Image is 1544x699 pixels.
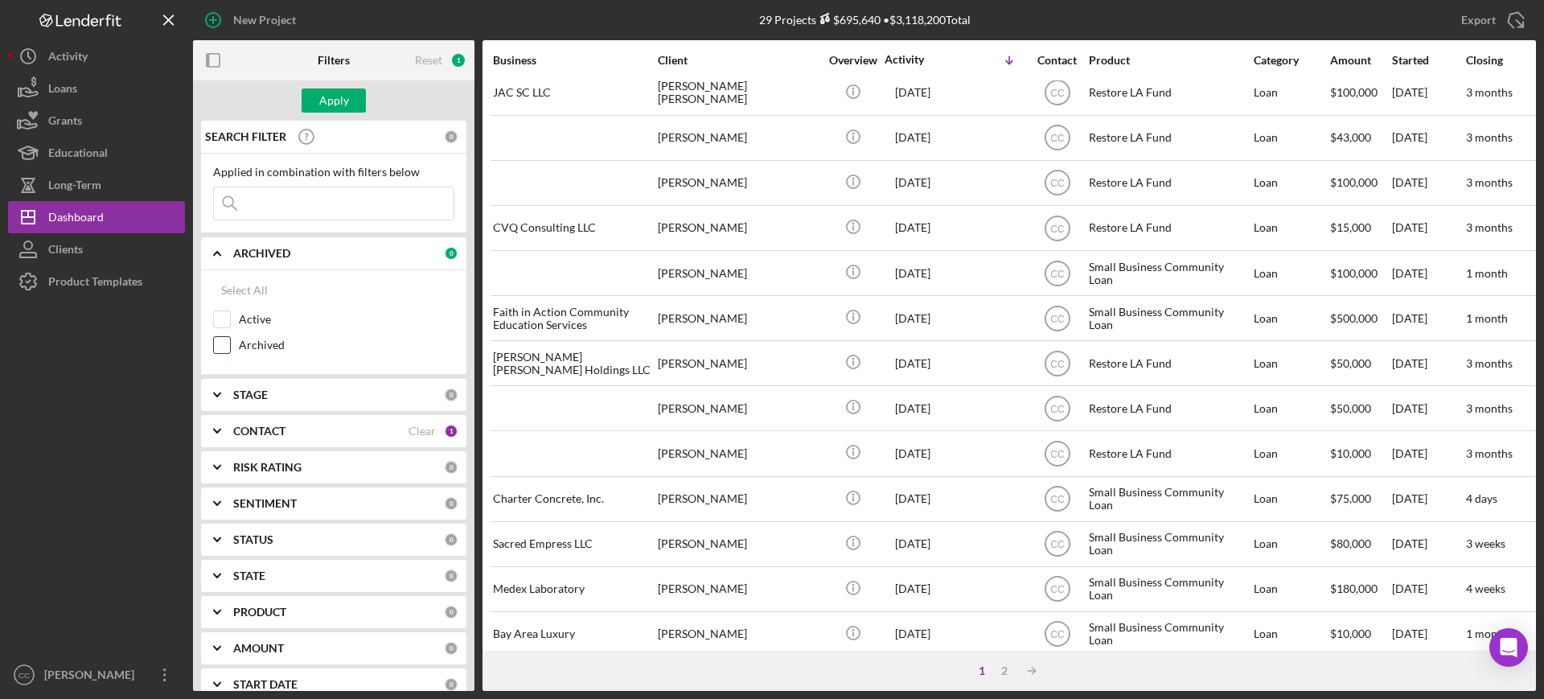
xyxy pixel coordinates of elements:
[8,72,185,105] button: Loans
[1392,117,1464,159] div: [DATE]
[1050,584,1065,595] text: CC
[1466,311,1508,325] time: 1 month
[895,357,930,370] time: 2025-10-02 21:25
[1330,220,1371,234] span: $15,000
[1466,356,1513,370] time: 3 months
[658,342,819,384] div: [PERSON_NAME]
[895,582,930,595] time: 2025-10-01 18:27
[444,641,458,656] div: 0
[1027,54,1087,67] div: Contact
[1330,582,1378,595] span: $180,000
[1489,628,1528,667] div: Open Intercom Messenger
[895,221,930,234] time: 2025-10-03 19:05
[1392,72,1464,114] div: [DATE]
[1392,252,1464,294] div: [DATE]
[1089,297,1250,339] div: Small Business Community Loan
[658,54,819,67] div: Client
[1254,568,1328,611] div: Loan
[233,461,302,474] b: RISK RATING
[1254,432,1328,475] div: Loan
[8,265,185,298] button: Product Templates
[205,130,286,143] b: SEARCH FILTER
[233,4,296,36] div: New Project
[233,678,298,691] b: START DATE
[895,627,930,640] time: 2025-09-30 20:08
[658,297,819,339] div: [PERSON_NAME]
[1330,356,1371,370] span: $50,000
[1050,268,1065,279] text: CC
[444,460,458,475] div: 0
[444,130,458,144] div: 0
[233,569,265,582] b: STATE
[1466,85,1513,99] time: 3 months
[1466,175,1513,189] time: 3 months
[1466,220,1513,234] time: 3 months
[1050,178,1065,189] text: CC
[1254,387,1328,430] div: Loan
[1330,130,1371,144] span: $43,000
[8,233,185,265] a: Clients
[1392,54,1464,67] div: Started
[1392,342,1464,384] div: [DATE]
[444,388,458,402] div: 0
[213,166,454,179] div: Applied in combination with filters below
[895,176,930,189] time: 2025-10-03 21:36
[1254,252,1328,294] div: Loan
[302,88,366,113] button: Apply
[658,162,819,204] div: [PERSON_NAME]
[409,425,436,438] div: Clear
[221,274,268,306] div: Select All
[658,568,819,611] div: [PERSON_NAME]
[1089,207,1250,249] div: Restore LA Fund
[1392,162,1464,204] div: [DATE]
[1466,266,1508,280] time: 1 month
[48,137,108,173] div: Educational
[658,432,819,475] div: [PERSON_NAME]
[759,13,971,27] div: 29 Projects • $3,118,200 Total
[8,201,185,233] button: Dashboard
[8,169,185,201] button: Long-Term
[1089,162,1250,204] div: Restore LA Fund
[1254,297,1328,339] div: Loan
[1089,387,1250,430] div: Restore LA Fund
[233,533,273,546] b: STATUS
[444,246,458,261] div: 0
[971,664,993,677] div: 1
[233,642,284,655] b: AMOUNT
[1050,449,1065,460] text: CC
[1089,432,1250,475] div: Restore LA Fund
[318,54,350,67] b: Filters
[1466,582,1505,595] time: 4 weeks
[450,52,466,68] div: 1
[8,137,185,169] button: Educational
[1466,627,1508,640] time: 1 month
[415,54,442,67] div: Reset
[8,40,185,72] a: Activity
[1050,223,1065,234] text: CC
[1089,568,1250,611] div: Small Business Community Loan
[213,274,276,306] button: Select All
[233,606,286,619] b: PRODUCT
[1330,266,1378,280] span: $100,000
[1050,88,1065,99] text: CC
[1392,478,1464,520] div: [DATE]
[1466,491,1497,505] time: 4 days
[1254,54,1328,67] div: Category
[233,425,285,438] b: CONTACT
[444,496,458,511] div: 0
[1461,4,1496,36] div: Export
[658,478,819,520] div: [PERSON_NAME]
[1050,358,1065,369] text: CC
[1392,432,1464,475] div: [DATE]
[493,297,654,339] div: Faith in Action Community Education Services
[895,312,930,325] time: 2025-10-02 23:56
[1330,491,1371,505] span: $75,000
[1050,494,1065,505] text: CC
[895,492,930,505] time: 2025-10-01 21:29
[493,207,654,249] div: CVQ Consulting LLC
[1330,537,1371,550] span: $80,000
